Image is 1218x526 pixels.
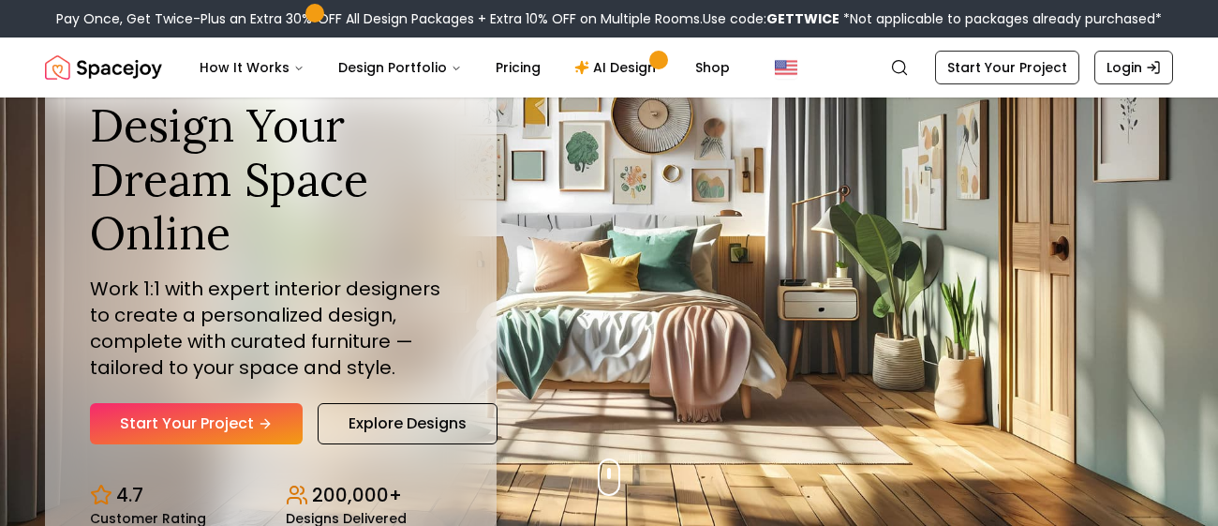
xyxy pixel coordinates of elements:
[185,49,319,86] button: How It Works
[318,403,498,444] a: Explore Designs
[559,49,676,86] a: AI Design
[90,467,452,525] div: Design stats
[45,49,162,86] a: Spacejoy
[935,51,1079,84] a: Start Your Project
[90,98,452,261] h1: Design Your Dream Space Online
[323,49,477,86] button: Design Portfolio
[90,276,452,381] p: Work 1:1 with expert interior designers to create a personalized design, complete with curated fu...
[185,49,745,86] nav: Main
[703,9,839,28] span: Use code:
[1094,51,1173,84] a: Login
[680,49,745,86] a: Shop
[90,512,206,525] small: Customer Rating
[45,38,1173,98] nav: Global
[45,49,162,86] img: Spacejoy Logo
[116,482,143,508] p: 4.7
[839,9,1162,28] span: *Not applicable to packages already purchased*
[286,512,407,525] small: Designs Delivered
[56,9,1162,28] div: Pay Once, Get Twice-Plus an Extra 30% OFF All Design Packages + Extra 10% OFF on Multiple Rooms.
[90,403,303,444] a: Start Your Project
[481,49,556,86] a: Pricing
[766,9,839,28] b: GETTWICE
[312,482,402,508] p: 200,000+
[775,56,797,79] img: United States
